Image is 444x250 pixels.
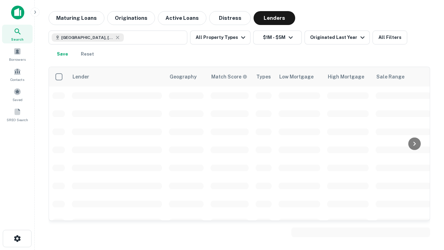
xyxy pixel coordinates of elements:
span: Saved [12,97,23,102]
button: Reset [76,47,99,61]
button: All Filters [373,31,407,44]
th: Capitalize uses an advanced AI algorithm to match your search with the best lender. The match sco... [207,67,252,86]
div: Originated Last Year [310,33,367,42]
div: Sale Range [376,73,404,81]
button: Distress [209,11,251,25]
div: Low Mortgage [279,73,314,81]
span: Search [11,36,24,42]
th: Low Mortgage [275,67,324,86]
a: SREO Search [2,105,33,124]
div: Lender [72,73,89,81]
span: Contacts [10,77,24,82]
a: Contacts [2,65,33,84]
button: Active Loans [158,11,206,25]
button: [GEOGRAPHIC_DATA], [GEOGRAPHIC_DATA], [GEOGRAPHIC_DATA] [49,31,187,44]
div: High Mortgage [328,73,364,81]
a: Borrowers [2,45,33,64]
div: Geography [170,73,197,81]
button: Maturing Loans [49,11,104,25]
iframe: Chat Widget [409,172,444,206]
div: Capitalize uses an advanced AI algorithm to match your search with the best lender. The match sco... [211,73,247,81]
th: Types [252,67,275,86]
span: [GEOGRAPHIC_DATA], [GEOGRAPHIC_DATA], [GEOGRAPHIC_DATA] [61,34,113,41]
a: Saved [2,85,33,104]
th: Geography [165,67,207,86]
button: $1M - $5M [253,31,302,44]
span: SREO Search [7,117,28,123]
button: Originated Last Year [305,31,370,44]
div: Types [256,73,271,81]
button: Lenders [254,11,295,25]
h6: Match Score [211,73,246,81]
a: Search [2,25,33,43]
button: All Property Types [190,31,250,44]
th: Sale Range [372,67,435,86]
img: capitalize-icon.png [11,6,24,19]
th: Lender [68,67,165,86]
span: Borrowers [9,57,26,62]
button: Save your search to get updates of matches that match your search criteria. [51,47,74,61]
button: Originations [107,11,155,25]
th: High Mortgage [324,67,372,86]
